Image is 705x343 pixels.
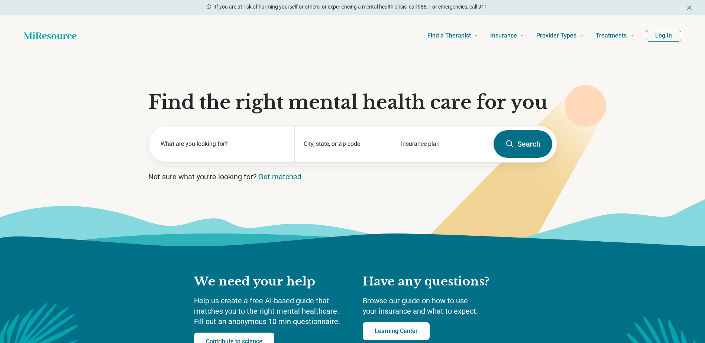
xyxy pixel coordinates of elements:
[427,21,478,50] a: Find a Therapist
[363,322,430,340] a: Learning Center
[596,21,634,50] a: Treatments
[194,295,348,327] p: Help us create a free AI-based guide that matches you to the right mental healthcare. Fill out an...
[148,91,557,114] h1: Find the right mental health care for you
[686,3,693,12] button: Dismiss
[194,274,348,290] h2: We need your help
[148,171,557,182] p: Not sure what you’re looking for?
[363,274,511,290] h2: Have any questions?
[161,140,286,148] label: What are you looking for?
[427,30,471,41] span: Find a Therapist
[596,30,627,41] span: Treatments
[24,28,77,43] a: Home page
[536,21,584,50] a: Provider Types
[536,30,576,41] span: Provider Types
[494,130,552,158] button: Search
[215,3,489,11] p: If you are at risk of harming yourself or others, or experiencing a mental health crisis, call 98...
[646,30,681,42] button: Log In
[258,172,301,181] a: Get matched
[363,295,511,316] p: Browse our guide on how to use your insurance and what to expect.
[490,30,517,41] span: Insurance
[490,21,524,50] a: Insurance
